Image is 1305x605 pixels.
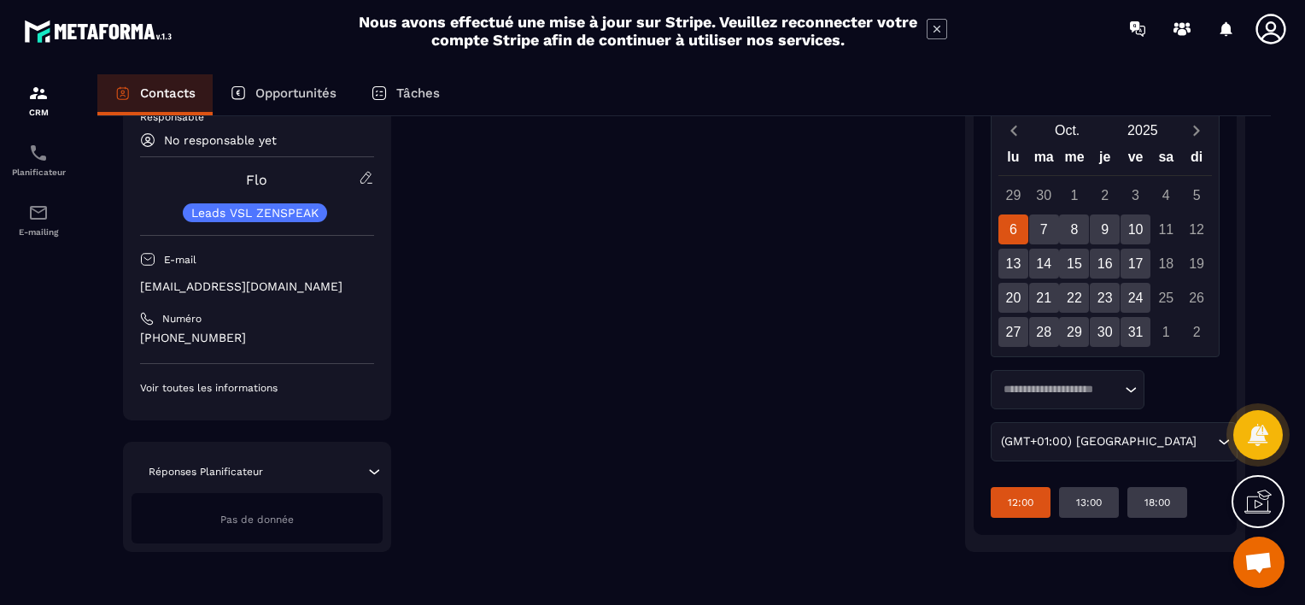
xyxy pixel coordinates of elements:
div: 22 [1059,283,1089,313]
img: email [28,203,49,223]
div: 25 [1151,283,1181,313]
div: 10 [1121,214,1150,244]
div: me [1059,145,1090,175]
div: 30 [1090,317,1120,347]
div: 29 [998,180,1028,210]
div: Calendar days [998,180,1213,347]
span: (GMT+01:00) [GEOGRAPHIC_DATA] [998,432,1201,451]
div: Search for option [991,422,1238,461]
div: 23 [1090,283,1120,313]
p: 18:00 [1144,496,1170,509]
a: schedulerschedulerPlanificateur [4,130,73,190]
img: logo [24,15,178,47]
a: Tâches [354,74,457,115]
p: Responsable [140,110,374,124]
input: Search for option [1201,432,1214,451]
div: 26 [1182,283,1212,313]
div: Calendar wrapper [998,145,1213,347]
img: formation [28,83,49,103]
div: 3 [1121,180,1150,210]
p: Réponses Planificateur [149,465,263,479]
div: 6 [998,214,1028,244]
p: CRM [4,108,73,117]
p: No responsable yet [164,133,277,147]
div: Search for option [991,370,1144,409]
div: 21 [1029,283,1059,313]
div: je [1090,145,1121,175]
p: E-mail [164,253,196,267]
div: 1 [1059,180,1089,210]
div: 31 [1121,317,1150,347]
div: 19 [1182,249,1212,279]
div: 24 [1121,283,1150,313]
div: 5 [1182,180,1212,210]
p: Contacts [140,85,196,101]
p: Planificateur [4,167,73,177]
div: 9 [1090,214,1120,244]
div: 11 [1151,214,1181,244]
p: 13:00 [1076,496,1102,509]
p: Numéro [162,312,202,326]
div: 2 [1182,317,1212,347]
input: Search for option [998,381,1121,398]
p: 12:00 [1008,496,1033,509]
div: 29 [1059,317,1089,347]
p: [PHONE_NUMBER] [140,330,374,346]
button: Previous month [998,119,1030,142]
div: lu [998,145,1029,175]
p: Leads VSL ZENSPEAK [191,207,319,219]
a: emailemailE-mailing [4,190,73,250]
div: 8 [1059,214,1089,244]
a: Contacts [97,74,213,115]
div: 12 [1182,214,1212,244]
p: [EMAIL_ADDRESS][DOMAIN_NAME] [140,279,374,295]
div: 13 [998,249,1028,279]
div: 17 [1121,249,1150,279]
div: Ouvrir le chat [1233,537,1285,588]
p: Tâches [396,85,440,101]
div: ve [1121,145,1151,175]
p: Opportunités [255,85,336,101]
div: 16 [1090,249,1120,279]
div: 14 [1029,249,1059,279]
div: di [1181,145,1212,175]
div: 1 [1151,317,1181,347]
p: Voir toutes les informations [140,381,374,395]
a: Opportunités [213,74,354,115]
div: 20 [998,283,1028,313]
img: scheduler [28,143,49,163]
div: 18 [1151,249,1181,279]
button: Next month [1180,119,1212,142]
p: E-mailing [4,227,73,237]
button: Open months overlay [1030,115,1105,145]
span: Pas de donnée [220,514,294,526]
div: 15 [1059,249,1089,279]
div: ma [1028,145,1059,175]
div: 2 [1090,180,1120,210]
div: 7 [1029,214,1059,244]
h2: Nous avons effectué une mise à jour sur Stripe. Veuillez reconnecter votre compte Stripe afin de ... [358,13,918,49]
a: Flo [246,172,267,188]
div: 28 [1029,317,1059,347]
a: formationformationCRM [4,70,73,130]
div: 30 [1029,180,1059,210]
button: Open years overlay [1105,115,1180,145]
div: sa [1150,145,1181,175]
div: 27 [998,317,1028,347]
div: 4 [1151,180,1181,210]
